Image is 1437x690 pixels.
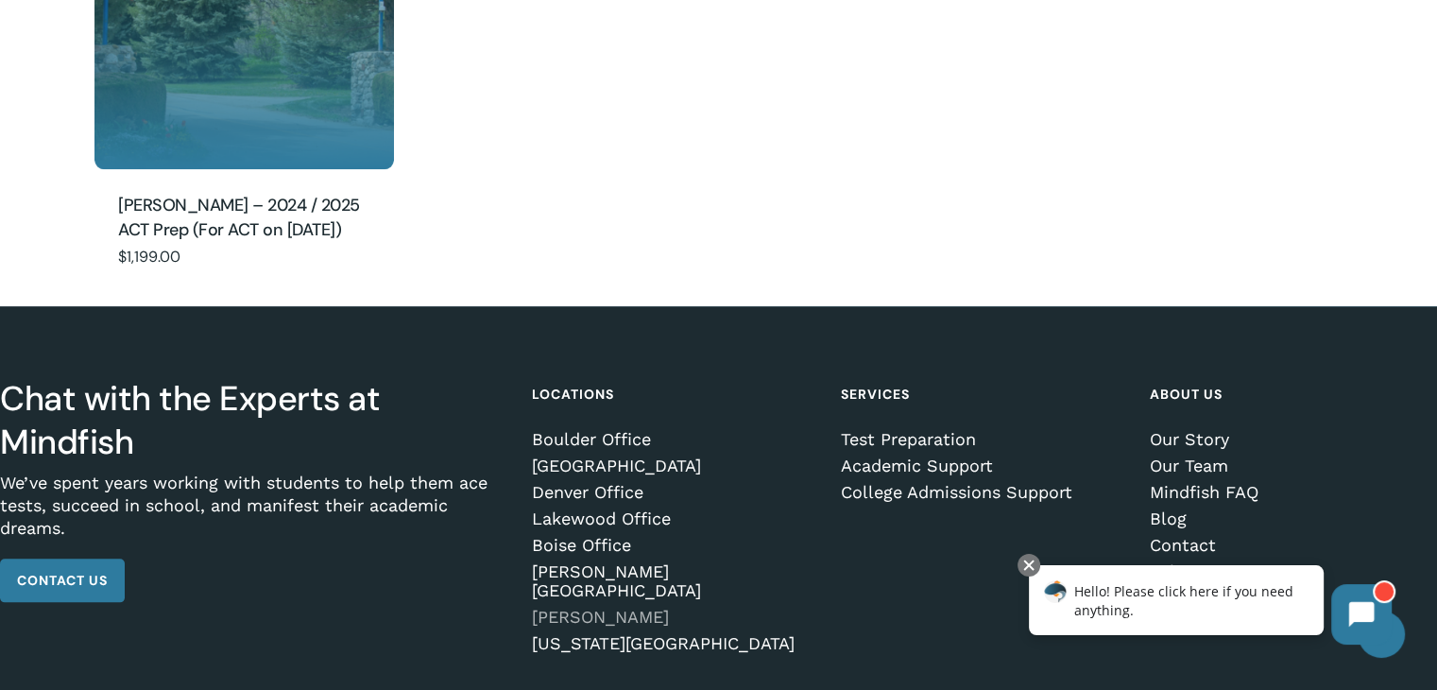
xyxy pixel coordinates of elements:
[532,509,813,528] a: Lakewood Office
[1150,430,1430,449] a: Our Story
[1150,377,1430,411] h4: About Us
[841,377,1121,411] h4: Services
[532,457,813,475] a: [GEOGRAPHIC_DATA]
[532,608,813,627] a: [PERSON_NAME]
[1150,536,1430,555] a: Contact
[841,430,1121,449] a: Test Preparation
[532,562,813,600] a: [PERSON_NAME][GEOGRAPHIC_DATA]
[841,457,1121,475] a: Academic Support
[1150,457,1430,475] a: Our Team
[1009,550,1411,664] iframe: Chatbot
[17,571,108,590] span: Contact Us
[532,430,813,449] a: Boulder Office
[1150,483,1430,502] a: Mindfish FAQ
[532,634,813,653] a: [US_STATE][GEOGRAPHIC_DATA]
[1150,509,1430,528] a: Blog
[532,536,813,555] a: Boise Office
[118,247,180,267] bdi: 1,199.00
[118,247,127,267] span: $
[532,483,813,502] a: Denver Office
[118,193,370,244] a: [PERSON_NAME] – 2024 / 2025 ACT Prep (For ACT on [DATE])
[532,377,813,411] h4: Locations
[841,483,1121,502] a: College Admissions Support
